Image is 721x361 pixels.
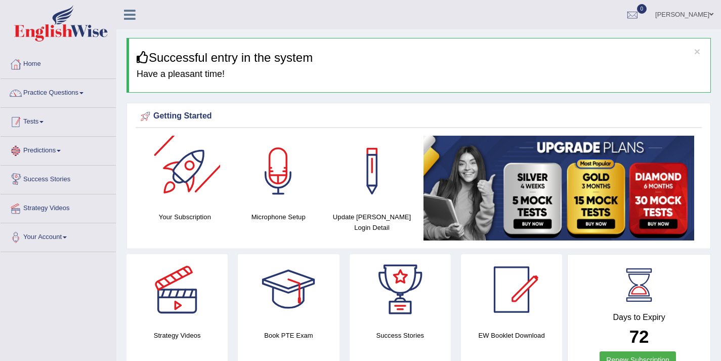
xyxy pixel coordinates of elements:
a: Tests [1,108,116,133]
h4: Days to Expiry [579,313,699,322]
a: Success Stories [1,166,116,191]
h4: EW Booklet Download [461,330,562,341]
a: Strategy Videos [1,194,116,220]
a: Home [1,50,116,75]
h4: Microphone Setup [237,212,320,222]
h4: Your Subscription [143,212,227,222]
a: Your Account [1,223,116,249]
button: × [694,46,700,57]
a: Predictions [1,137,116,162]
span: 0 [637,4,647,14]
h4: Strategy Videos [126,330,228,341]
h4: Have a pleasant time! [137,69,703,79]
a: Practice Questions [1,79,116,104]
img: small5.jpg [423,136,694,240]
h4: Success Stories [350,330,451,341]
div: Getting Started [138,109,699,124]
b: 72 [629,327,649,346]
h4: Update [PERSON_NAME] Login Detail [330,212,414,233]
h4: Book PTE Exam [238,330,339,341]
h3: Successful entry in the system [137,51,703,64]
